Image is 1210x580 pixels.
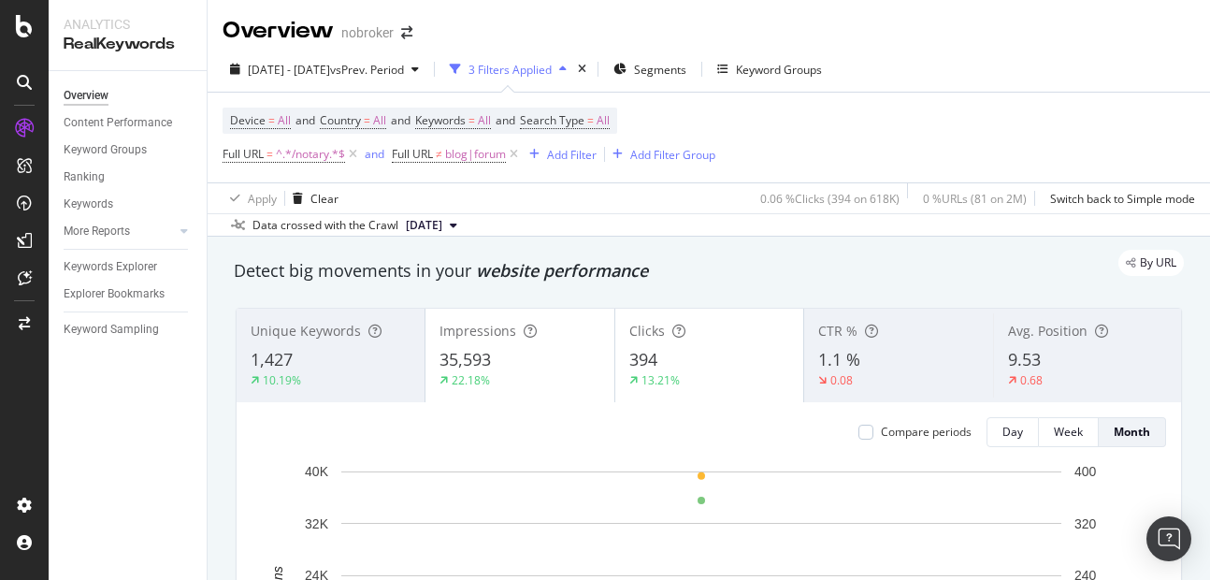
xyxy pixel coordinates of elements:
span: vs Prev. Period [330,62,404,78]
div: Keyword Groups [64,140,147,160]
div: legacy label [1118,250,1184,276]
span: [DATE] - [DATE] [248,62,330,78]
span: blog|forum [445,141,506,167]
div: 0.68 [1020,372,1043,388]
span: = [587,112,594,128]
a: Explorer Bookmarks [64,284,194,304]
div: times [574,60,590,79]
a: Keyword Groups [64,140,194,160]
div: Clear [310,191,339,207]
div: arrow-right-arrow-left [401,26,412,39]
span: Search Type [520,112,584,128]
span: ≠ [436,146,442,162]
div: Month [1114,424,1150,440]
div: 3 Filters Applied [468,62,552,78]
button: [DATE] [398,214,465,237]
button: Add Filter Group [605,143,715,166]
span: All [373,108,386,134]
button: Keyword Groups [710,54,829,84]
text: 32K [305,516,329,531]
div: nobroker [341,23,394,42]
span: = [266,146,273,162]
text: 40K [305,464,329,479]
button: Segments [606,54,694,84]
button: Apply [223,183,277,213]
button: Day [987,417,1039,447]
span: Clicks [629,322,665,340]
span: Full URL [392,146,433,162]
button: Switch back to Simple mode [1043,183,1195,213]
span: All [597,108,610,134]
span: All [278,108,291,134]
text: 320 [1074,516,1097,531]
div: Week [1054,424,1083,440]
a: Keyword Sampling [64,320,194,340]
span: and [391,112,411,128]
span: and [295,112,315,128]
span: = [468,112,475,128]
div: Analytics [64,15,192,34]
div: Keyword Groups [736,62,822,78]
div: Keyword Sampling [64,320,159,340]
span: Avg. Position [1008,322,1088,340]
div: RealKeywords [64,34,192,55]
div: Day [1002,424,1023,440]
a: Keywords [64,195,194,214]
div: Overview [64,86,108,106]
div: Apply [248,191,277,207]
button: Clear [285,183,339,213]
div: More Reports [64,222,130,241]
button: Week [1039,417,1099,447]
span: Unique Keywords [251,322,361,340]
div: 0.08 [830,372,853,388]
span: Segments [634,62,686,78]
button: Month [1099,417,1166,447]
span: ^.*/notary.*$ [276,141,345,167]
span: By URL [1140,257,1176,268]
span: 1,427 [251,348,293,370]
a: More Reports [64,222,175,241]
a: Overview [64,86,194,106]
div: Add Filter [547,147,597,163]
div: 0.06 % Clicks ( 394 on 618K ) [760,191,900,207]
div: Overview [223,15,334,47]
span: 1.1 % [818,348,860,370]
span: 9.53 [1008,348,1041,370]
div: Data crossed with the Crawl [252,217,398,234]
div: Content Performance [64,113,172,133]
div: 13.21% [641,372,680,388]
div: Ranking [64,167,105,187]
span: Full URL [223,146,264,162]
div: Keywords Explorer [64,257,157,277]
a: Ranking [64,167,194,187]
div: 10.19% [263,372,301,388]
div: Switch back to Simple mode [1050,191,1195,207]
span: 394 [629,348,657,370]
div: Explorer Bookmarks [64,284,165,304]
span: and [496,112,515,128]
span: 2025 Aug. 4th [406,217,442,234]
button: 3 Filters Applied [442,54,574,84]
span: Country [320,112,361,128]
button: [DATE] - [DATE]vsPrev. Period [223,54,426,84]
span: Device [230,112,266,128]
a: Content Performance [64,113,194,133]
span: = [364,112,370,128]
a: Keywords Explorer [64,257,194,277]
text: 400 [1074,464,1097,479]
span: CTR % [818,322,857,340]
span: Keywords [415,112,466,128]
div: Add Filter Group [630,147,715,163]
div: Keywords [64,195,113,214]
span: 35,593 [439,348,491,370]
span: All [478,108,491,134]
div: Compare periods [881,424,972,440]
div: 0 % URLs ( 81 on 2M ) [923,191,1027,207]
span: = [268,112,275,128]
button: and [365,145,384,163]
button: Add Filter [522,143,597,166]
div: Open Intercom Messenger [1146,516,1191,561]
div: and [365,146,384,162]
div: 22.18% [452,372,490,388]
span: Impressions [439,322,516,340]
